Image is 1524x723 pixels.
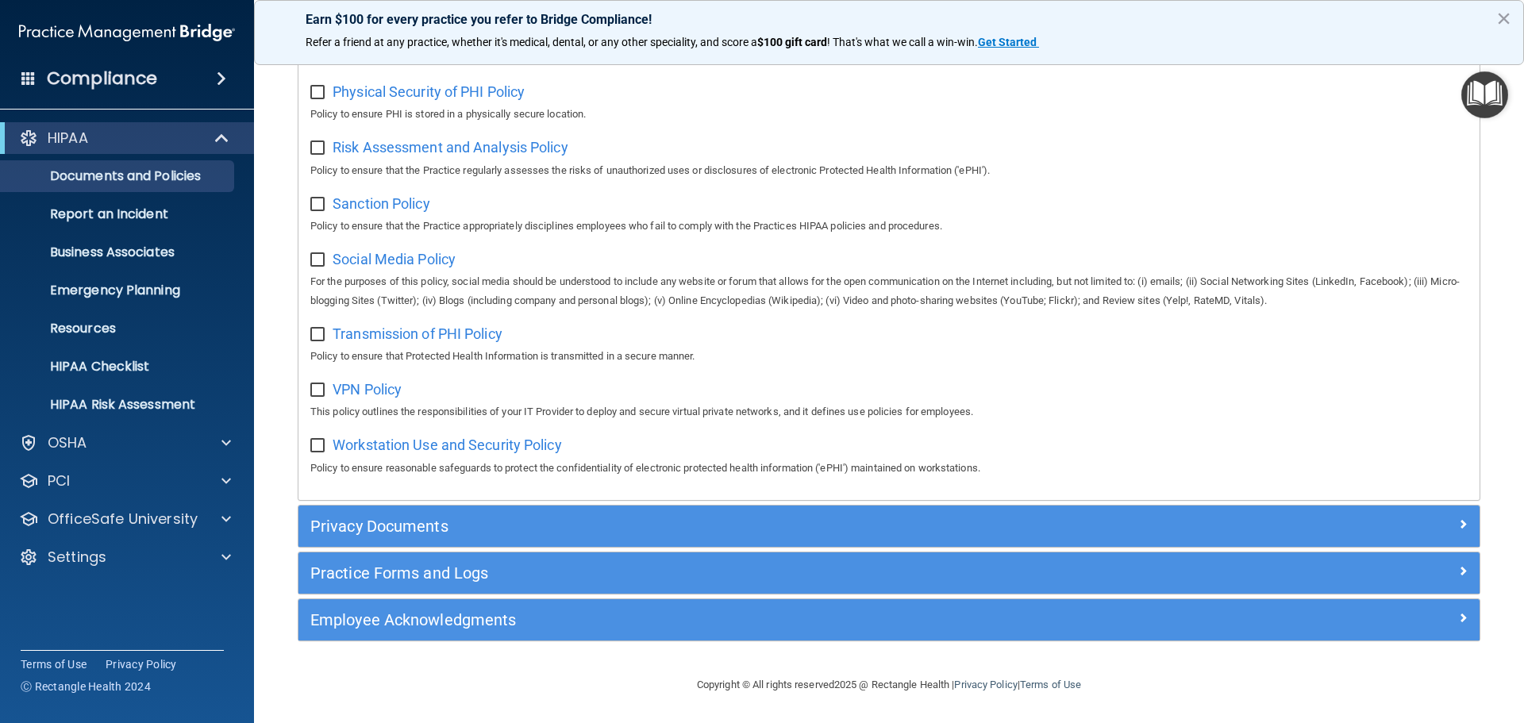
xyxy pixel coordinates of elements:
[310,272,1468,310] p: For the purposes of this policy, social media should be understood to include any website or foru...
[310,402,1468,421] p: This policy outlines the responsibilities of your IT Provider to deploy and secure virtual privat...
[10,321,227,337] p: Resources
[310,217,1468,236] p: Policy to ensure that the Practice appropriately disciplines employees who fail to comply with th...
[333,381,402,398] span: VPN Policy
[19,129,230,148] a: HIPAA
[954,679,1017,690] a: Privacy Policy
[1020,679,1081,690] a: Terms of Use
[48,433,87,452] p: OSHA
[10,206,227,222] p: Report an Incident
[19,433,231,452] a: OSHA
[306,12,1472,27] p: Earn $100 for every practice you refer to Bridge Compliance!
[310,347,1468,366] p: Policy to ensure that Protected Health Information is transmitted in a secure manner.
[48,510,198,529] p: OfficeSafe University
[10,359,227,375] p: HIPAA Checklist
[310,459,1468,478] p: Policy to ensure reasonable safeguards to protect the confidentiality of electronic protected hea...
[106,656,177,672] a: Privacy Policy
[19,548,231,567] a: Settings
[48,548,106,567] p: Settings
[333,195,430,212] span: Sanction Policy
[310,105,1468,124] p: Policy to ensure PHI is stored in a physically secure location.
[310,517,1172,535] h5: Privacy Documents
[1461,71,1508,118] button: Open Resource Center
[310,560,1468,586] a: Practice Forms and Logs
[19,17,235,48] img: PMB logo
[306,36,757,48] span: Refer a friend at any practice, whether it's medical, dental, or any other speciality, and score a
[48,129,88,148] p: HIPAA
[48,471,70,490] p: PCI
[10,244,227,260] p: Business Associates
[333,139,568,156] span: Risk Assessment and Analysis Policy
[310,513,1468,539] a: Privacy Documents
[19,510,231,529] a: OfficeSafe University
[757,36,827,48] strong: $100 gift card
[21,656,87,672] a: Terms of Use
[333,436,562,453] span: Workstation Use and Security Policy
[10,283,227,298] p: Emergency Planning
[310,161,1468,180] p: Policy to ensure that the Practice regularly assesses the risks of unauthorized uses or disclosur...
[310,564,1172,582] h5: Practice Forms and Logs
[599,660,1179,710] div: Copyright © All rights reserved 2025 @ Rectangle Health | |
[333,83,525,100] span: Physical Security of PHI Policy
[10,397,227,413] p: HIPAA Risk Assessment
[1496,6,1511,31] button: Close
[47,67,157,90] h4: Compliance
[978,36,1037,48] strong: Get Started
[19,471,231,490] a: PCI
[333,325,502,342] span: Transmission of PHI Policy
[827,36,978,48] span: ! That's what we call a win-win.
[21,679,151,694] span: Ⓒ Rectangle Health 2024
[10,168,227,184] p: Documents and Policies
[333,251,456,267] span: Social Media Policy
[310,607,1468,633] a: Employee Acknowledgments
[310,611,1172,629] h5: Employee Acknowledgments
[978,36,1039,48] a: Get Started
